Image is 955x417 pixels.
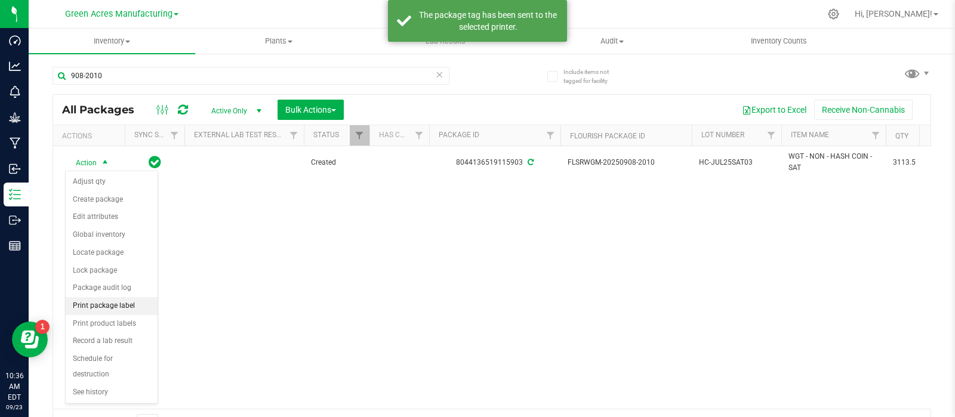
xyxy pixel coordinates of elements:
button: Receive Non-Cannabis [814,100,913,120]
a: Filter [762,125,781,146]
a: Filter [409,125,429,146]
inline-svg: Manufacturing [9,137,21,149]
li: Locate package [66,244,158,262]
a: Flourish Package ID [570,132,645,140]
a: Lot Number [701,131,744,139]
span: Inventory [29,36,195,47]
div: 8044136519115903 [427,157,562,168]
span: Green Acres Manufacturing [65,9,172,19]
a: External Lab Test Result [194,131,288,139]
a: Qty [895,132,908,140]
inline-svg: Dashboard [9,35,21,47]
a: Package ID [439,131,479,139]
li: Adjust qty [66,173,158,191]
inline-svg: Outbound [9,214,21,226]
input: Search Package ID, Item Name, SKU, Lot or Part Number... [53,67,449,85]
div: Manage settings [826,8,841,20]
p: 09/23 [5,403,23,412]
li: Print package label [66,297,158,315]
li: See history [66,384,158,401]
iframe: Resource center unread badge [35,320,50,334]
span: select [98,155,113,171]
button: Bulk Actions [278,100,344,120]
a: Filter [350,125,369,146]
a: Inventory [29,29,195,54]
span: In Sync [149,154,161,171]
a: Filter [284,125,304,146]
li: Edit attributes [66,208,158,226]
a: Status [313,131,339,139]
span: Created [311,157,362,168]
li: Create package [66,191,158,209]
span: Sync from Compliance System [526,158,534,166]
a: Plants [195,29,362,54]
li: Print product labels [66,315,158,333]
span: Bulk Actions [285,105,336,115]
li: Global inventory [66,226,158,244]
span: Inventory Counts [735,36,823,47]
li: Package audit log [66,279,158,297]
span: All Packages [62,103,146,116]
iframe: Resource center [12,322,48,357]
a: Audit [529,29,695,54]
a: Sync Status [134,131,180,139]
div: Actions [62,132,120,140]
li: Record a lab result [66,332,158,350]
p: 10:36 AM EDT [5,370,23,403]
inline-svg: Reports [9,240,21,252]
li: Schedule for destruction [66,350,158,383]
span: Plants [196,36,361,47]
span: WGT - NON - HASH COIN - SAT [788,151,879,174]
span: 3113.5 [893,157,938,168]
span: Action [65,155,97,171]
a: Filter [541,125,560,146]
span: Hi, [PERSON_NAME]! [855,9,932,18]
a: Inventory Counts [695,29,862,54]
inline-svg: Inbound [9,163,21,175]
span: Clear [435,67,443,82]
th: Has COA [369,125,429,146]
div: The package tag has been sent to the selected printer. [418,9,558,33]
a: Lab Results [362,29,529,54]
a: Item Name [791,131,829,139]
inline-svg: Analytics [9,60,21,72]
span: Include items not tagged for facility [563,67,623,85]
span: Audit [529,36,695,47]
inline-svg: Monitoring [9,86,21,98]
span: FLSRWGM-20250908-2010 [568,157,685,168]
li: Lock package [66,262,158,280]
inline-svg: Grow [9,112,21,123]
button: Export to Excel [734,100,814,120]
inline-svg: Inventory [9,189,21,200]
a: Filter [165,125,184,146]
span: HC-JUL25SAT03 [699,157,774,168]
a: Filter [866,125,886,146]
